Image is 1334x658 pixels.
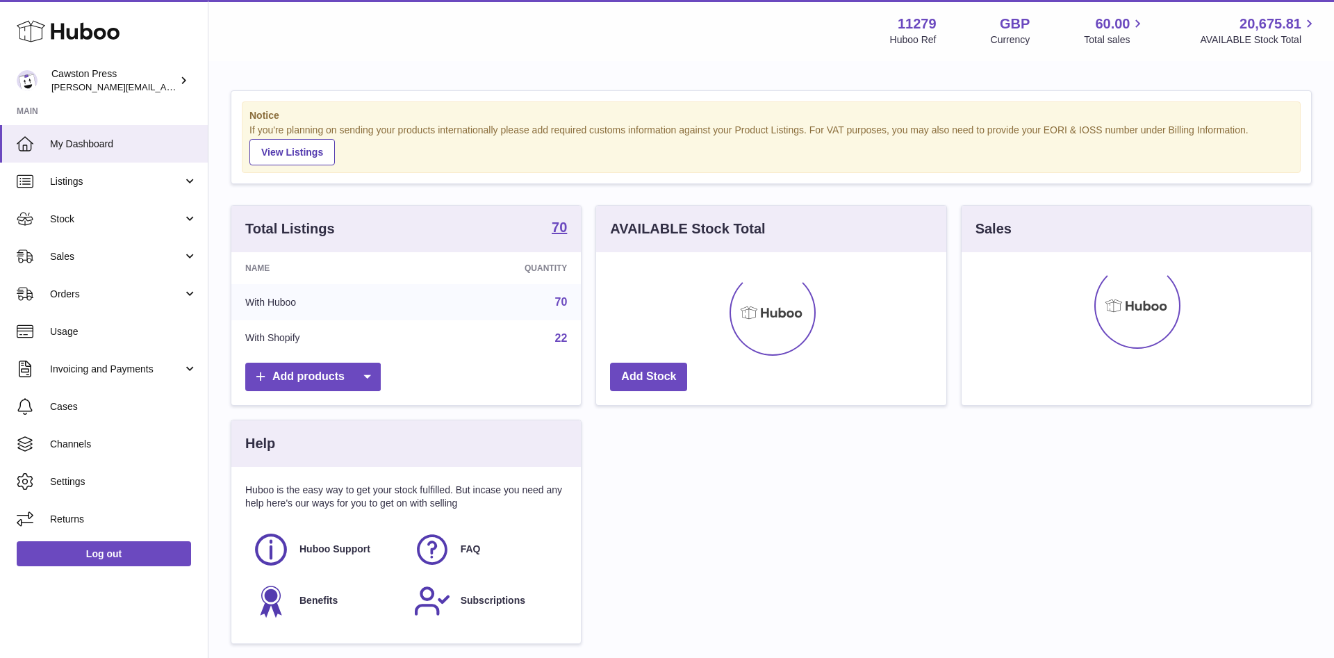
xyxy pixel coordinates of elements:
span: Orders [50,288,183,301]
strong: 70 [552,220,567,234]
div: Currency [991,33,1030,47]
a: 70 [552,220,567,237]
a: Add Stock [610,363,687,391]
strong: GBP [1000,15,1030,33]
td: With Shopify [231,320,420,356]
a: 60.00 Total sales [1084,15,1146,47]
a: Add products [245,363,381,391]
span: My Dashboard [50,138,197,151]
span: Sales [50,250,183,263]
a: FAQ [413,531,561,568]
a: Huboo Support [252,531,400,568]
span: Listings [50,175,183,188]
a: View Listings [249,139,335,165]
a: Log out [17,541,191,566]
img: thomas.carson@cawstonpress.com [17,70,38,91]
span: Benefits [299,594,338,607]
span: Returns [50,513,197,526]
span: FAQ [461,543,481,556]
span: Usage [50,325,197,338]
a: Benefits [252,582,400,620]
span: [PERSON_NAME][EMAIL_ADDRESS][PERSON_NAME][DOMAIN_NAME] [51,81,353,92]
span: Stock [50,213,183,226]
a: 70 [555,296,568,308]
div: If you're planning on sending your products internationally please add required customs informati... [249,124,1293,165]
a: 22 [555,332,568,344]
div: Huboo Ref [890,33,937,47]
span: 60.00 [1095,15,1130,33]
th: Quantity [420,252,581,284]
span: Total sales [1084,33,1146,47]
span: Channels [50,438,197,451]
strong: Notice [249,109,1293,122]
a: Subscriptions [413,582,561,620]
h3: Help [245,434,275,453]
td: With Huboo [231,284,420,320]
span: Subscriptions [461,594,525,607]
span: Settings [50,475,197,488]
p: Huboo is the easy way to get your stock fulfilled. But incase you need any help here's our ways f... [245,484,567,510]
span: Cases [50,400,197,413]
h3: AVAILABLE Stock Total [610,220,765,238]
th: Name [231,252,420,284]
h3: Sales [975,220,1012,238]
h3: Total Listings [245,220,335,238]
a: 20,675.81 AVAILABLE Stock Total [1200,15,1317,47]
span: Huboo Support [299,543,370,556]
div: Cawston Press [51,67,176,94]
span: Invoicing and Payments [50,363,183,376]
span: AVAILABLE Stock Total [1200,33,1317,47]
span: 20,675.81 [1240,15,1301,33]
strong: 11279 [898,15,937,33]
